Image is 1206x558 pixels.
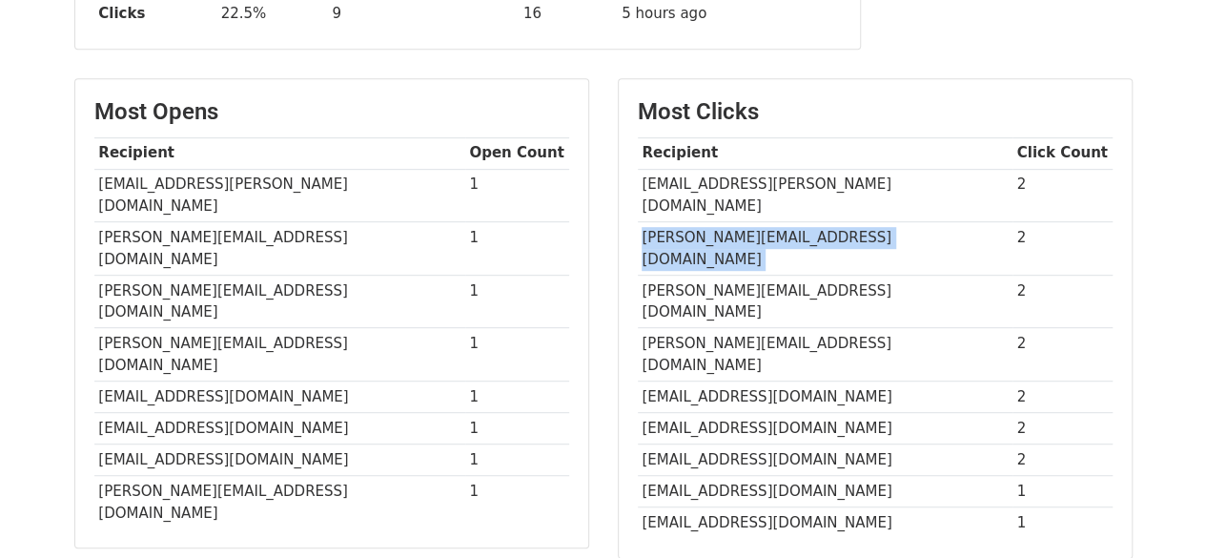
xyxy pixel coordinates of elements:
[94,413,465,444] td: [EMAIL_ADDRESS][DOMAIN_NAME]
[465,382,569,413] td: 1
[1012,382,1113,413] td: 2
[638,328,1012,382] td: [PERSON_NAME][EMAIL_ADDRESS][DOMAIN_NAME]
[1012,137,1113,169] th: Click Count
[638,137,1012,169] th: Recipient
[465,275,569,328] td: 1
[465,444,569,476] td: 1
[94,476,465,528] td: [PERSON_NAME][EMAIL_ADDRESS][DOMAIN_NAME]
[94,275,465,328] td: [PERSON_NAME][EMAIL_ADDRESS][DOMAIN_NAME]
[1012,476,1113,507] td: 1
[94,222,465,276] td: [PERSON_NAME][EMAIL_ADDRESS][DOMAIN_NAME]
[1111,466,1206,558] iframe: Chat Widget
[638,275,1012,328] td: [PERSON_NAME][EMAIL_ADDRESS][DOMAIN_NAME]
[465,476,569,528] td: 1
[94,382,465,413] td: [EMAIL_ADDRESS][DOMAIN_NAME]
[638,413,1012,444] td: [EMAIL_ADDRESS][DOMAIN_NAME]
[1012,444,1113,476] td: 2
[1012,275,1113,328] td: 2
[638,382,1012,413] td: [EMAIL_ADDRESS][DOMAIN_NAME]
[94,169,465,222] td: [EMAIL_ADDRESS][PERSON_NAME][DOMAIN_NAME]
[465,413,569,444] td: 1
[638,169,1012,222] td: [EMAIL_ADDRESS][PERSON_NAME][DOMAIN_NAME]
[638,98,1113,126] h3: Most Clicks
[1012,507,1113,539] td: 1
[638,444,1012,476] td: [EMAIL_ADDRESS][DOMAIN_NAME]
[1012,413,1113,444] td: 2
[465,328,569,382] td: 1
[638,507,1012,539] td: [EMAIL_ADDRESS][DOMAIN_NAME]
[94,98,569,126] h3: Most Opens
[94,328,465,382] td: [PERSON_NAME][EMAIL_ADDRESS][DOMAIN_NAME]
[465,137,569,169] th: Open Count
[1012,328,1113,382] td: 2
[1012,169,1113,222] td: 2
[638,222,1012,276] td: [PERSON_NAME][EMAIL_ADDRESS][DOMAIN_NAME]
[465,222,569,276] td: 1
[1012,222,1113,276] td: 2
[94,444,465,476] td: [EMAIL_ADDRESS][DOMAIN_NAME]
[94,137,465,169] th: Recipient
[638,476,1012,507] td: [EMAIL_ADDRESS][DOMAIN_NAME]
[465,169,569,222] td: 1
